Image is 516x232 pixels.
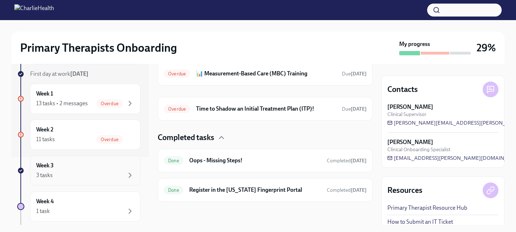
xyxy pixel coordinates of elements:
div: 11 tasks [36,135,55,143]
strong: [DATE] [351,71,367,77]
a: First day at work[DATE] [17,70,140,78]
h4: Resources [387,185,422,196]
span: Completed [327,187,367,193]
a: DoneRegister in the [US_STATE] Fingerprint PortalCompleted[DATE] [164,184,367,196]
span: Completed [327,158,367,164]
span: Overdue [96,101,123,106]
a: Week 41 task [17,191,140,222]
span: Overdue [96,137,123,142]
h6: Week 1 [36,90,53,98]
h6: Time to Shadow an Initial Treatment Plan (ITP)! [196,105,336,113]
div: 1 task [36,207,50,215]
h6: Week 2 [36,126,53,134]
span: Due [342,71,367,77]
h6: 📊 Measurement-Based Care (MBC) Training [196,70,336,78]
h6: Week 3 [36,162,54,170]
a: DoneOops - Missing Steps!Completed[DATE] [164,155,367,166]
h3: 29% [477,41,496,54]
span: First day at work [30,70,89,77]
a: How to Submit an IT Ticket [387,218,453,226]
div: Completed tasks [158,132,373,143]
span: August 26th, 2025 13:49 [327,157,367,164]
strong: [DATE] [351,187,367,193]
span: Done [164,158,183,163]
h2: Primary Therapists Onboarding [20,41,177,55]
h6: Oops - Missing Steps! [189,157,321,164]
a: Primary Therapist Resource Hub [387,204,467,212]
div: 3 tasks [36,171,53,179]
div: 13 tasks • 2 messages [36,99,88,107]
h6: Week 4 [36,198,54,205]
a: Overdue📊 Measurement-Based Care (MBC) TrainingDue[DATE] [164,68,367,79]
span: Overdue [164,71,190,76]
span: Done [164,187,183,193]
span: August 26th, 2025 13:44 [327,187,367,194]
a: Week 113 tasks • 2 messagesOverdue [17,84,140,114]
span: Clinical Onboarding Specialist [387,146,450,153]
span: Due [342,106,367,112]
h4: Completed tasks [158,132,214,143]
a: Week 211 tasksOverdue [17,120,140,150]
a: Week 33 tasks [17,156,140,186]
strong: [DATE] [351,106,367,112]
span: August 23rd, 2025 10:00 [342,106,367,112]
strong: [DATE] [351,158,367,164]
strong: My progress [399,40,430,48]
strong: [PERSON_NAME] [387,103,433,111]
img: CharlieHealth [14,4,54,16]
span: Clinical Supervisor [387,111,426,118]
h6: Register in the [US_STATE] Fingerprint Portal [189,186,321,194]
h4: Contacts [387,84,418,95]
a: OverdueTime to Shadow an Initial Treatment Plan (ITP)!Due[DATE] [164,103,367,115]
strong: [DATE] [70,70,89,77]
span: Overdue [164,106,190,112]
strong: [PERSON_NAME] [387,138,433,146]
span: August 20th, 2025 10:00 [342,70,367,77]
